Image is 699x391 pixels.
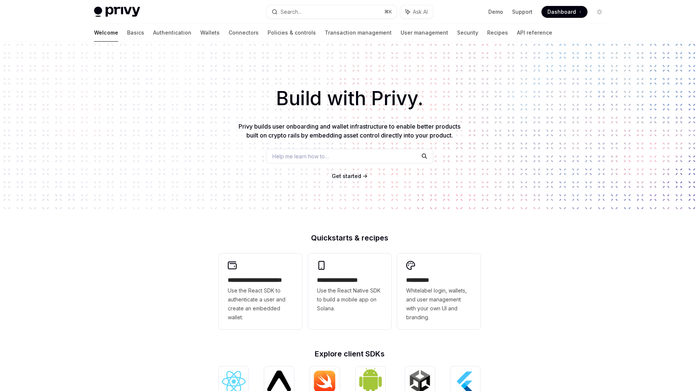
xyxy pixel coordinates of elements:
[268,24,316,42] a: Policies & controls
[153,24,191,42] a: Authentication
[517,24,552,42] a: API reference
[317,286,382,313] span: Use the React Native SDK to build a mobile app on Solana.
[406,286,472,322] span: Whitelabel login, wallets, and user management with your own UI and branding.
[593,6,605,18] button: Toggle dark mode
[266,5,397,19] button: Search...⌘K
[547,8,576,16] span: Dashboard
[397,253,480,329] a: **** *****Whitelabel login, wallets, and user management with your own UI and branding.
[384,9,392,15] span: ⌘ K
[127,24,144,42] a: Basics
[281,7,301,16] div: Search...
[413,8,428,16] span: Ask AI
[488,8,503,16] a: Demo
[200,24,220,42] a: Wallets
[239,123,460,139] span: Privy builds user onboarding and wallet infrastructure to enable better products built on crypto ...
[228,286,293,322] span: Use the React SDK to authenticate a user and create an embedded wallet.
[400,5,433,19] button: Ask AI
[219,350,480,358] h2: Explore client SDKs
[332,172,361,180] a: Get started
[94,7,140,17] img: light logo
[541,6,588,18] a: Dashboard
[12,84,687,113] h1: Build with Privy.
[512,8,533,16] a: Support
[457,24,478,42] a: Security
[308,253,391,329] a: **** **** **** ***Use the React Native SDK to build a mobile app on Solana.
[219,234,480,242] h2: Quickstarts & recipes
[401,24,448,42] a: User management
[272,152,329,160] span: Help me learn how to…
[94,24,118,42] a: Welcome
[332,173,361,179] span: Get started
[325,24,392,42] a: Transaction management
[229,24,259,42] a: Connectors
[487,24,508,42] a: Recipes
